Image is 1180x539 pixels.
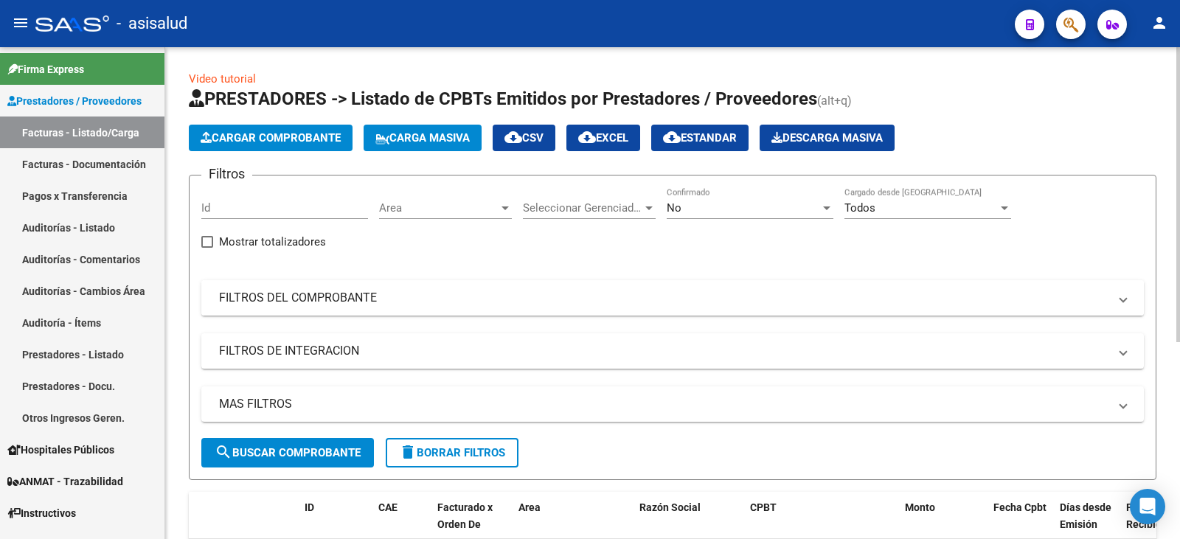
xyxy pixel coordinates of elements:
[817,94,852,108] span: (alt+q)
[518,501,541,513] span: Area
[375,131,470,145] span: Carga Masiva
[379,201,499,215] span: Area
[667,201,681,215] span: No
[7,442,114,458] span: Hospitales Públicos
[760,125,895,151] app-download-masive: Descarga masiva de comprobantes (adjuntos)
[201,333,1144,369] mat-expansion-panel-header: FILTROS DE INTEGRACION
[578,131,628,145] span: EXCEL
[7,93,142,109] span: Prestadores / Proveedores
[189,125,353,151] button: Cargar Comprobante
[578,128,596,146] mat-icon: cloud_download
[993,501,1047,513] span: Fecha Cpbt
[189,72,256,86] a: Video tutorial
[215,446,361,459] span: Buscar Comprobante
[1150,14,1168,32] mat-icon: person
[215,443,232,461] mat-icon: search
[399,443,417,461] mat-icon: delete
[201,280,1144,316] mat-expansion-panel-header: FILTROS DEL COMPROBANTE
[201,386,1144,422] mat-expansion-panel-header: MAS FILTROS
[760,125,895,151] button: Descarga Masiva
[1130,489,1165,524] div: Open Intercom Messenger
[905,501,935,513] span: Monto
[117,7,187,40] span: - asisalud
[219,343,1108,359] mat-panel-title: FILTROS DE INTEGRACION
[201,438,374,467] button: Buscar Comprobante
[189,88,817,109] span: PRESTADORES -> Listado de CPBTs Emitidos por Prestadores / Proveedores
[663,131,737,145] span: Estandar
[201,164,252,184] h3: Filtros
[12,14,29,32] mat-icon: menu
[7,505,76,521] span: Instructivos
[771,131,883,145] span: Descarga Masiva
[844,201,875,215] span: Todos
[523,201,642,215] span: Seleccionar Gerenciador
[378,501,398,513] span: CAE
[7,473,123,490] span: ANMAT - Trazabilidad
[566,125,640,151] button: EXCEL
[663,128,681,146] mat-icon: cloud_download
[651,125,749,151] button: Estandar
[437,501,493,530] span: Facturado x Orden De
[399,446,505,459] span: Borrar Filtros
[750,501,777,513] span: CPBT
[364,125,482,151] button: Carga Masiva
[219,233,326,251] span: Mostrar totalizadores
[1060,501,1111,530] span: Días desde Emisión
[639,501,701,513] span: Razón Social
[201,131,341,145] span: Cargar Comprobante
[219,396,1108,412] mat-panel-title: MAS FILTROS
[386,438,518,467] button: Borrar Filtros
[305,501,314,513] span: ID
[504,131,544,145] span: CSV
[7,61,84,77] span: Firma Express
[504,128,522,146] mat-icon: cloud_download
[493,125,555,151] button: CSV
[1126,501,1167,530] span: Fecha Recibido
[219,290,1108,306] mat-panel-title: FILTROS DEL COMPROBANTE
